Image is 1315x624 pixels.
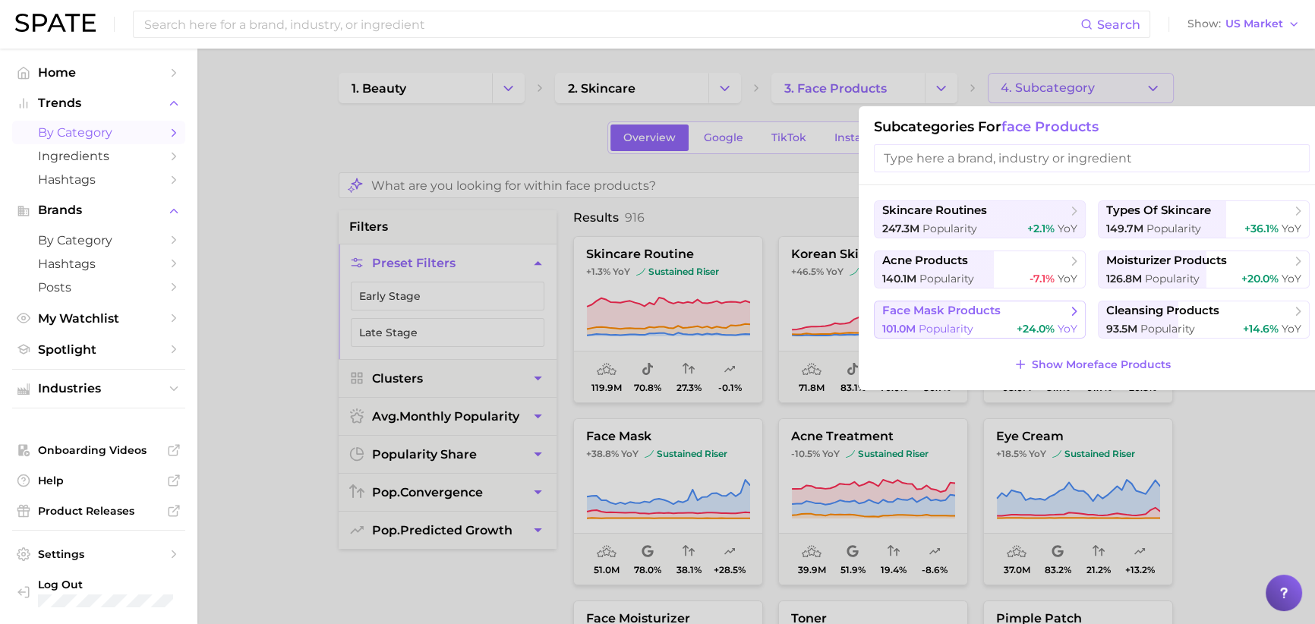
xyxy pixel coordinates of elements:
span: 247.3m [882,222,919,235]
span: 126.8m [1106,272,1142,285]
a: Hashtags [12,168,185,191]
span: YoY [1058,222,1077,235]
span: cleansing products [1106,304,1219,318]
span: My Watchlist [38,311,159,326]
span: +14.6% [1243,322,1279,336]
span: YoY [1058,322,1077,336]
img: SPATE [15,14,96,32]
span: moisturizer products [1106,254,1227,268]
a: My Watchlist [12,307,185,330]
a: by Category [12,228,185,252]
span: Onboarding Videos [38,443,159,457]
span: 101.0m [882,322,916,336]
button: moisturizer products126.8m Popularity+20.0% YoY [1098,251,1310,288]
a: Posts [12,276,185,299]
a: Onboarding Videos [12,439,185,462]
span: Home [38,65,159,80]
span: Spotlight [38,342,159,357]
button: Brands [12,199,185,222]
button: Trends [12,92,185,115]
a: by Category [12,121,185,144]
span: Popularity [1140,322,1195,336]
span: YoY [1282,322,1301,336]
span: Brands [38,203,159,217]
span: by Category [38,233,159,247]
span: Show [1187,20,1221,28]
span: face mask products [882,304,1001,318]
input: Type here a brand, industry or ingredient [874,144,1310,172]
span: Popularity [919,272,974,285]
span: YoY [1058,272,1077,285]
span: acne products [882,254,968,268]
button: acne products140.1m Popularity-7.1% YoY [874,251,1086,288]
a: Log out. Currently logged in with e-mail jkno@cosmax.com. [12,573,185,612]
span: face products [1001,118,1099,135]
span: Trends [38,96,159,110]
button: types of skincare149.7m Popularity+36.1% YoY [1098,200,1310,238]
a: Home [12,61,185,84]
a: Ingredients [12,144,185,168]
h1: Subcategories for [874,118,1310,135]
span: skincare routines [882,203,987,218]
span: Ingredients [38,149,159,163]
span: Posts [38,280,159,295]
button: skincare routines247.3m Popularity+2.1% YoY [874,200,1086,238]
span: 140.1m [882,272,916,285]
button: ShowUS Market [1184,14,1304,34]
span: Popularity [1145,272,1200,285]
span: Show More face products [1032,358,1171,371]
a: Product Releases [12,500,185,522]
span: +2.1% [1027,222,1055,235]
span: types of skincare [1106,203,1211,218]
span: Log Out [38,578,173,591]
span: -7.1% [1030,272,1055,285]
span: Product Releases [38,504,159,518]
span: +24.0% [1017,322,1055,336]
a: Spotlight [12,338,185,361]
span: 93.5m [1106,322,1137,336]
span: YoY [1282,222,1301,235]
span: 149.7m [1106,222,1143,235]
span: YoY [1282,272,1301,285]
span: Search [1097,17,1140,32]
a: Hashtags [12,252,185,276]
button: Show Moreface products [1010,354,1175,375]
span: Hashtags [38,172,159,187]
span: by Category [38,125,159,140]
span: US Market [1225,20,1283,28]
button: face mask products101.0m Popularity+24.0% YoY [874,301,1086,339]
span: Popularity [922,222,977,235]
a: Settings [12,543,185,566]
span: +36.1% [1244,222,1279,235]
span: Hashtags [38,257,159,271]
input: Search here for a brand, industry, or ingredient [143,11,1080,37]
span: Popularity [919,322,973,336]
span: Industries [38,382,159,396]
span: Help [38,474,159,487]
a: Help [12,469,185,492]
span: Settings [38,547,159,561]
span: +20.0% [1241,272,1279,285]
button: cleansing products93.5m Popularity+14.6% YoY [1098,301,1310,339]
button: Industries [12,377,185,400]
span: Popularity [1146,222,1201,235]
